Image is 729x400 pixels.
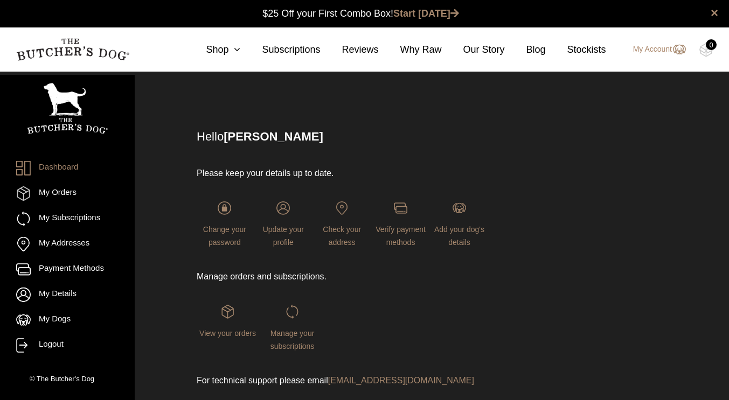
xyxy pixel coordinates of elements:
[335,201,349,215] img: login-TBD_Address.png
[16,313,119,327] a: My Dogs
[16,212,119,226] a: My Subscriptions
[699,43,713,57] img: TBD_Cart-Empty.png
[224,130,323,143] strong: [PERSON_NAME]
[263,225,304,247] span: Update your profile
[711,6,718,19] a: close
[276,201,290,215] img: login-TBD_Profile.png
[434,225,484,247] span: Add your dog's details
[261,305,323,350] a: Manage your subscriptions
[393,8,459,19] a: Start [DATE]
[197,128,659,145] p: Hello
[373,201,429,247] a: Verify payment methods
[199,329,256,338] span: View your orders
[432,201,488,247] a: Add your dog's details
[286,305,299,318] img: login-TBD_Subscriptions.png
[546,43,606,57] a: Stockists
[197,201,253,247] a: Change your password
[323,225,361,247] span: Check your address
[16,262,119,277] a: Payment Methods
[328,376,474,385] a: [EMAIL_ADDRESS][DOMAIN_NAME]
[184,43,240,57] a: Shop
[505,43,546,57] a: Blog
[16,338,119,353] a: Logout
[27,83,108,134] img: TBD_Portrait_Logo_White.png
[314,201,370,247] a: Check your address
[16,287,119,302] a: My Details
[16,186,119,201] a: My Orders
[221,305,234,318] img: login-TBD_Orders.png
[270,329,315,350] span: Manage your subscriptions
[379,43,442,57] a: Why Raw
[442,43,505,57] a: Our Story
[376,225,426,247] span: Verify payment methods
[197,305,259,337] a: View your orders
[197,374,487,387] p: For technical support please email
[622,43,686,56] a: My Account
[197,270,487,283] p: Manage orders and subscriptions.
[16,237,119,251] a: My Addresses
[320,43,378,57] a: Reviews
[706,39,717,50] div: 0
[453,201,466,215] img: login-TBD_Dog.png
[255,201,311,247] a: Update your profile
[394,201,407,215] img: login-TBD_Payments.png
[203,225,246,247] span: Change your password
[197,167,487,180] p: Please keep your details up to date.
[16,161,119,176] a: Dashboard
[240,43,320,57] a: Subscriptions
[218,201,231,215] img: login-TBD_Password.png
